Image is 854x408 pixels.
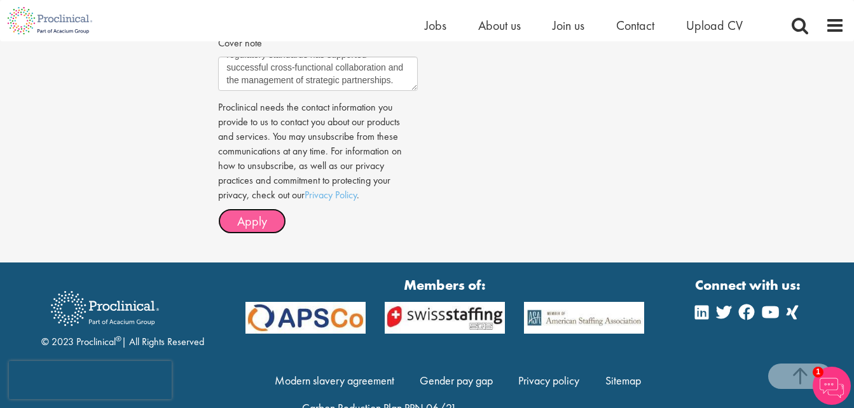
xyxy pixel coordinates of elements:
[305,188,357,201] a: Privacy Policy
[245,275,644,295] strong: Members of:
[41,282,204,350] div: © 2023 Proclinical | All Rights Reserved
[116,334,121,344] sup: ®
[9,361,172,399] iframe: reCAPTCHA
[420,373,493,388] a: Gender pay gap
[514,302,654,334] img: APSCo
[553,17,584,34] a: Join us
[616,17,654,34] a: Contact
[695,275,803,295] strong: Connect with us:
[478,17,521,34] a: About us
[237,213,267,229] span: Apply
[425,17,446,34] a: Jobs
[218,208,286,234] button: Apply
[686,17,743,34] a: Upload CV
[275,373,394,388] a: Modern slavery agreement
[813,367,851,405] img: Chatbot
[518,373,579,388] a: Privacy policy
[236,302,375,334] img: APSCo
[41,282,169,335] img: Proclinical Recruitment
[605,373,641,388] a: Sitemap
[375,302,514,334] img: APSCo
[813,367,823,377] span: 1
[218,100,417,202] p: Proclinical needs the contact information you provide to us to contact you about our products and...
